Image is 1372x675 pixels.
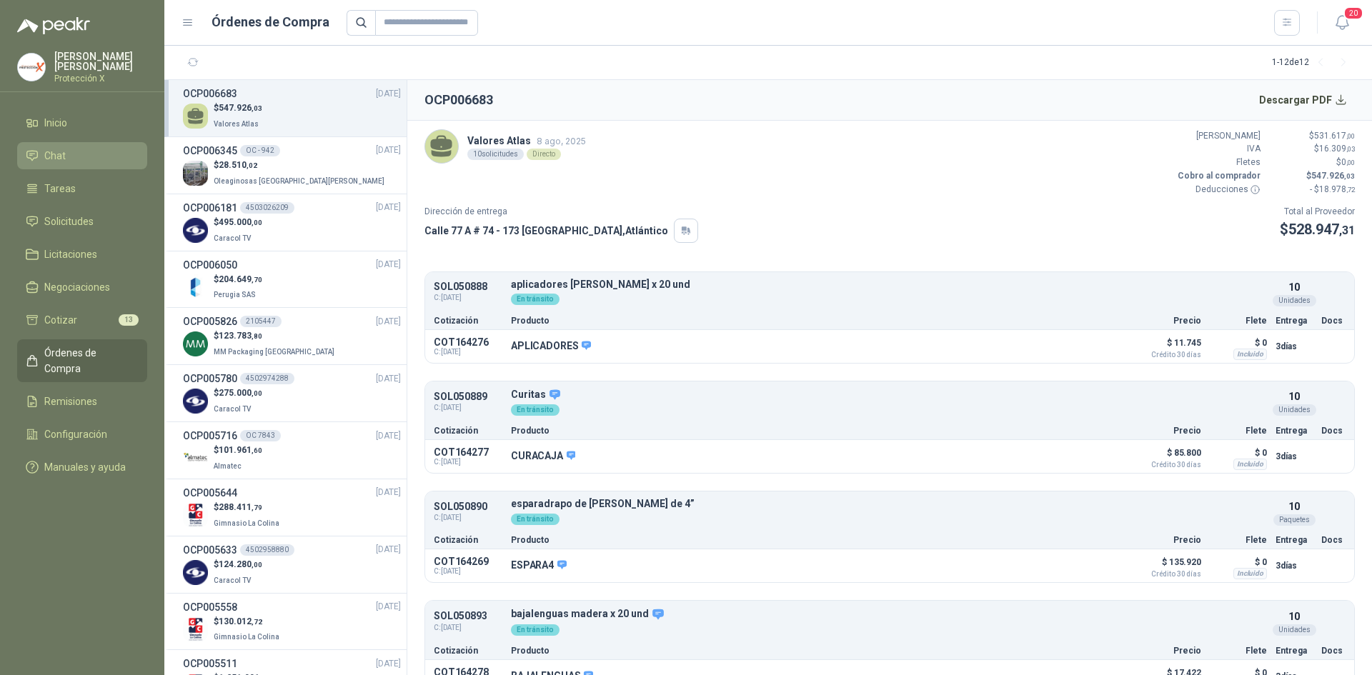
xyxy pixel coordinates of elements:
p: 3 días [1276,448,1313,465]
p: 10 [1288,609,1300,624]
span: ,02 [247,161,257,169]
span: MM Packaging [GEOGRAPHIC_DATA] [214,348,334,356]
p: Entrega [1276,426,1313,435]
p: $ [214,273,262,286]
p: Curitas [511,389,1267,401]
img: Company Logo [183,218,208,243]
span: Configuración [44,426,107,442]
h2: OCP006683 [424,90,493,110]
span: 528.947 [1288,221,1355,238]
a: OCP0056334502958880[DATE] Company Logo$124.280,00Caracol TV [183,542,401,587]
span: 18.978 [1319,184,1355,194]
p: 3 días [1276,338,1313,355]
a: OCP005716OC 7843[DATE] Company Logo$101.961,60Almatec [183,428,401,473]
img: Company Logo [183,161,208,186]
a: Tareas [17,175,147,202]
div: 10 solicitudes [467,149,524,160]
span: Chat [44,148,66,164]
p: [PERSON_NAME] [PERSON_NAME] [54,51,147,71]
span: Tareas [44,181,76,196]
p: Precio [1130,536,1201,544]
p: Cotización [434,536,502,544]
p: Producto [511,646,1121,655]
p: COT164277 [434,446,502,458]
span: Caracol TV [214,405,251,413]
span: ,00 [1346,132,1355,140]
p: Precio [1130,316,1201,325]
div: En tránsito [511,514,560,525]
p: $ [214,101,262,115]
p: Flete [1210,536,1267,544]
span: Valores Atlas [214,120,259,128]
h1: Órdenes de Compra [212,12,329,32]
p: Cotización [434,316,502,325]
img: Company Logo [183,503,208,528]
p: $ 11.745 [1130,334,1201,359]
p: COT164276 [434,336,502,348]
span: Solicitudes [44,214,94,229]
span: 495.000 [219,217,262,227]
span: 531.617 [1314,131,1355,141]
p: $ [214,216,262,229]
span: [DATE] [376,201,401,214]
span: ,70 [252,276,262,284]
span: 13 [119,314,139,326]
a: OCP006683[DATE] $547.926,03Valores Atlas [183,86,401,131]
div: 4503026209 [240,202,294,214]
p: $ [214,444,262,457]
p: Cobro al comprador [1175,169,1261,183]
span: 275.000 [219,388,262,398]
span: 547.926 [1311,171,1355,181]
div: Unidades [1273,404,1316,416]
p: SOL050889 [434,391,502,402]
span: Perugia SAS [214,291,256,299]
p: Docs [1321,536,1346,544]
h3: OCP005644 [183,485,237,501]
span: ,00 [252,561,262,569]
p: [PERSON_NAME] [1175,129,1261,143]
p: aplicadores [PERSON_NAME] x 20 und [511,279,1267,290]
span: 16.309 [1319,144,1355,154]
div: 1 - 12 de 12 [1272,51,1355,74]
img: Company Logo [183,446,208,471]
span: Crédito 30 días [1130,351,1201,359]
p: $ [214,501,282,514]
span: Remisiones [44,394,97,409]
p: $ [214,386,262,400]
p: Fletes [1175,156,1261,169]
div: Paquetes [1273,514,1316,526]
a: OCP006345OC - 942[DATE] Company Logo$28.510,02Oleaginosas [GEOGRAPHIC_DATA][PERSON_NAME] [183,143,401,188]
a: Configuración [17,421,147,448]
p: 3 días [1276,557,1313,574]
img: Company Logo [183,331,208,356]
h3: OCP006181 [183,200,237,216]
span: 288.411 [219,502,262,512]
p: Calle 77 A # 74 - 173 [GEOGRAPHIC_DATA] , Atlántico [424,223,668,239]
p: APLICADORES [511,340,591,353]
a: OCP005644[DATE] Company Logo$288.411,79Gimnasio La Colina [183,485,401,530]
span: Gimnasio La Colina [214,633,279,641]
p: $ [214,615,282,629]
div: Incluido [1233,568,1267,579]
span: [DATE] [376,144,401,157]
p: $ 85.800 [1130,444,1201,469]
p: SOL050893 [434,611,502,621]
p: Total al Proveedor [1280,205,1355,219]
span: Inicio [44,115,67,131]
p: $ [1269,142,1355,156]
p: $ [1280,219,1355,241]
span: ,72 [1346,186,1355,194]
p: Producto [511,426,1121,435]
p: Deducciones [1175,183,1261,196]
span: C: [DATE] [434,458,502,466]
span: Crédito 30 días [1130,461,1201,469]
span: C: [DATE] [434,292,502,304]
span: Caracol TV [214,576,251,584]
img: Company Logo [183,389,208,414]
span: 547.926 [219,103,262,113]
span: C: [DATE] [434,348,502,356]
p: Docs [1321,646,1346,655]
div: Unidades [1273,295,1316,306]
p: $ [1269,169,1355,183]
a: Remisiones [17,388,147,415]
